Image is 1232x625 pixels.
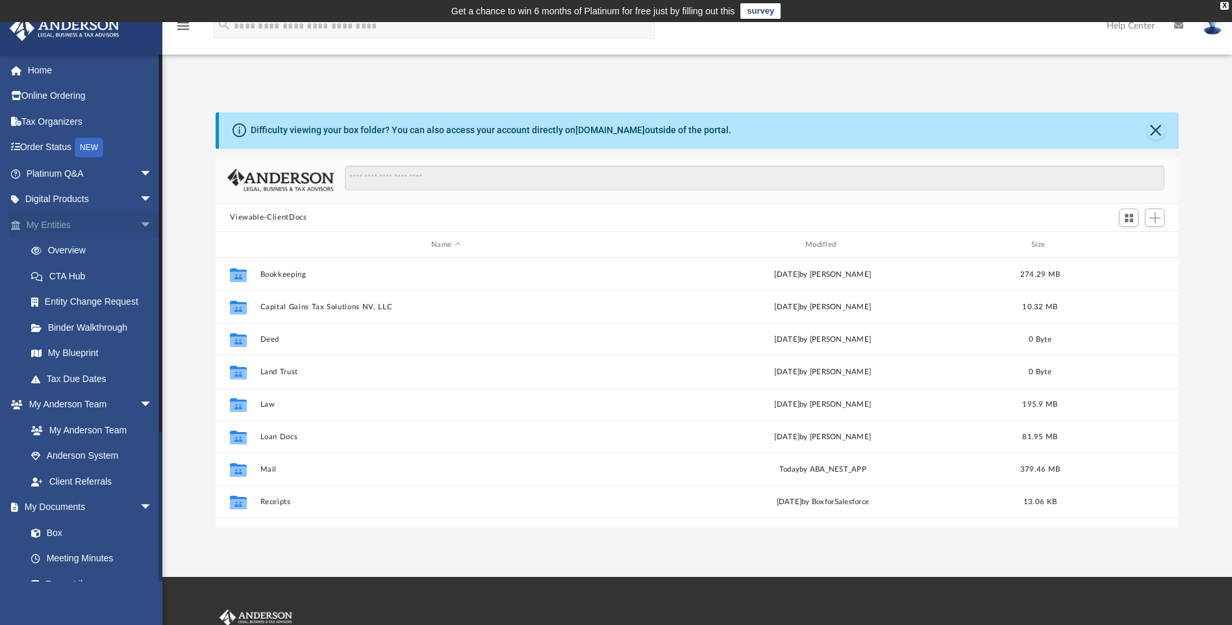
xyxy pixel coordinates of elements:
[175,18,191,34] i: menu
[1119,209,1138,227] button: Switch to Grid View
[1072,239,1163,251] div: id
[637,496,1009,508] div: [DATE] by BoxforSalesforce
[260,239,631,251] div: Name
[1147,121,1165,140] button: Close
[18,417,159,443] a: My Anderson Team
[217,18,231,32] i: search
[18,238,172,264] a: Overview
[9,392,166,418] a: My Anderson Teamarrow_drop_down
[18,263,172,289] a: CTA Hub
[1203,16,1222,35] img: User Pic
[221,239,254,251] div: id
[1023,401,1058,408] span: 195.9 MB
[18,289,172,315] a: Entity Change Request
[140,494,166,521] span: arrow_drop_down
[9,57,172,83] a: Home
[575,125,645,135] a: [DOMAIN_NAME]
[18,314,172,340] a: Binder Walkthrough
[216,258,1178,527] div: grid
[260,368,632,376] button: Land Trust
[451,3,735,19] div: Get a chance to win 6 months of Platinum for free just by filling out this
[18,443,166,469] a: Anderson System
[75,138,103,157] div: NEW
[637,464,1009,476] div: by ABA_NEST_APP
[637,399,1009,411] div: [DATE] by [PERSON_NAME]
[140,212,166,238] span: arrow_drop_down
[1023,303,1058,311] span: 10.32 MB
[1020,466,1060,473] span: 379.46 MB
[260,335,632,344] button: Deed
[9,108,172,134] a: Tax Organizers
[18,571,159,597] a: Forms Library
[637,334,1009,346] div: [DATE] by [PERSON_NAME]
[1029,336,1052,343] span: 0 Byte
[740,3,781,19] a: survey
[9,494,166,520] a: My Documentsarrow_drop_down
[260,303,632,311] button: Capital Gains Tax Solutions NV, LLC
[140,160,166,187] span: arrow_drop_down
[9,83,172,109] a: Online Ordering
[637,301,1009,313] div: [DATE] by [PERSON_NAME]
[1020,271,1060,278] span: 274.29 MB
[6,16,123,41] img: Anderson Advisors Platinum Portal
[260,498,632,506] button: Receipts
[18,366,172,392] a: Tax Due Dates
[9,212,172,238] a: My Entitiesarrow_drop_down
[18,468,166,494] a: Client Referrals
[1023,433,1058,440] span: 81.95 MB
[1024,498,1057,505] span: 13.06 KB
[18,546,166,572] a: Meeting Minutes
[18,520,159,546] a: Box
[251,123,731,137] div: Difficulty viewing your box folder? You can also access your account directly on outside of the p...
[637,431,1009,443] div: [DATE] by [PERSON_NAME]
[260,465,632,474] button: Mail
[9,160,172,186] a: Platinum Q&Aarrow_drop_down
[260,270,632,279] button: Bookkeeping
[637,366,1009,378] div: [DATE] by [PERSON_NAME]
[1145,209,1164,227] button: Add
[779,466,799,473] span: today
[9,186,172,212] a: Digital Productsarrow_drop_down
[260,400,632,409] button: Law
[345,166,1164,190] input: Search files and folders
[637,269,1009,281] div: [DATE] by [PERSON_NAME]
[140,392,166,418] span: arrow_drop_down
[140,186,166,213] span: arrow_drop_down
[230,212,307,223] button: Viewable-ClientDocs
[175,25,191,34] a: menu
[1029,368,1052,376] span: 0 Byte
[637,239,1009,251] div: Modified
[1220,2,1229,10] div: close
[9,134,172,161] a: Order StatusNEW
[1014,239,1066,251] div: Size
[18,340,166,366] a: My Blueprint
[260,433,632,441] button: Loan Docs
